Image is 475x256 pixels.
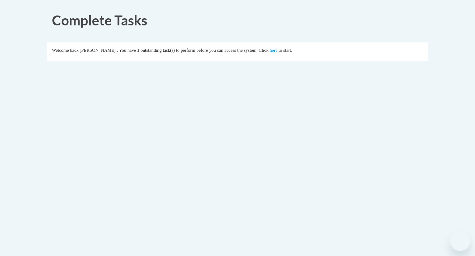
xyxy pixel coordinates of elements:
iframe: Button to launch messaging window [450,231,470,251]
span: to start. [279,48,292,53]
a: here [270,48,277,53]
span: Complete Tasks [52,12,147,28]
span: [PERSON_NAME] [80,48,116,53]
span: Welcome back [52,48,79,53]
span: 1 [137,48,139,53]
span: outstanding task(s) to perform before you can access the system. Click [140,48,268,53]
span: . You have [117,48,136,53]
